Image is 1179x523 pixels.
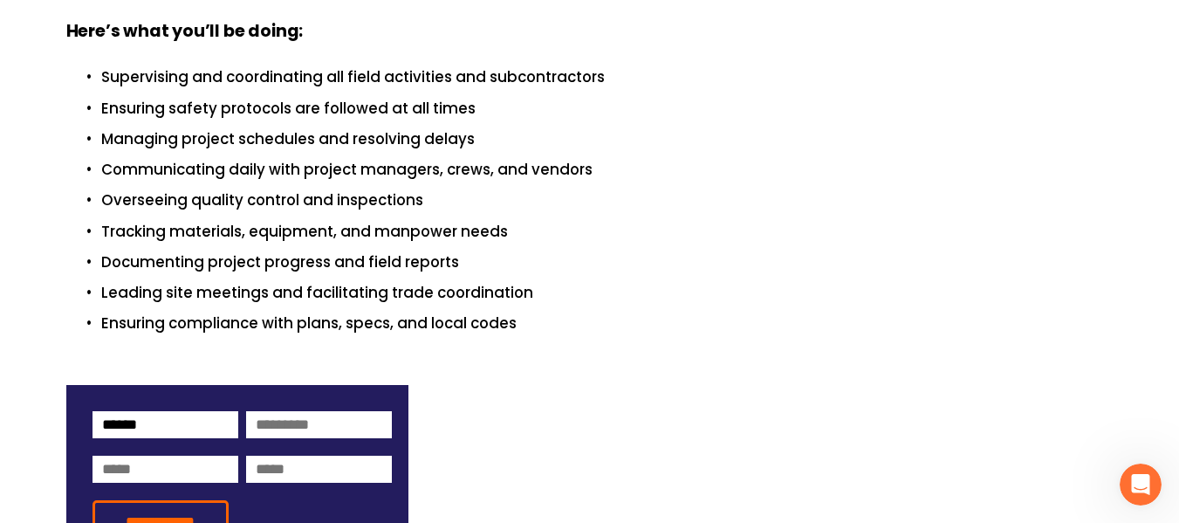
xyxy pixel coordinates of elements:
[101,281,1114,305] p: Leading site meetings and facilitating trade coordination
[101,158,1114,182] p: Communicating daily with project managers, crews, and vendors
[101,97,1114,120] p: Ensuring safety protocols are followed at all times
[101,65,1114,89] p: Supervising and coordinating all field activities and subcontractors
[1120,464,1162,506] iframe: Intercom live chat
[66,18,304,47] strong: Here’s what you’ll be doing:
[101,312,1114,335] p: Ensuring compliance with plans, specs, and local codes
[101,189,1114,212] p: Overseeing quality control and inspections
[101,251,1114,274] p: Documenting project progress and field reports
[101,220,1114,244] p: Tracking materials, equipment, and manpower needs
[101,127,1114,151] p: Managing project schedules and resolving delays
